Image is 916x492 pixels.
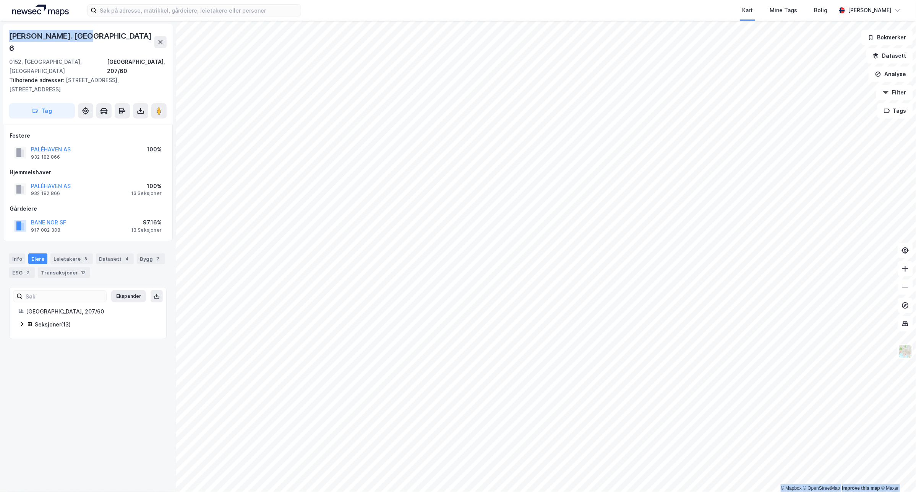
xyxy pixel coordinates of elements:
div: 13 Seksjoner [131,190,162,196]
div: 2 [154,255,162,263]
button: Tag [9,103,75,119]
iframe: Chat Widget [878,455,916,492]
div: Mine Tags [770,6,797,15]
button: Analyse [869,67,913,82]
div: 100% [147,145,162,154]
a: Mapbox [781,486,802,491]
div: Seksjoner ( 13 ) [35,320,157,329]
button: Filter [876,85,913,100]
div: 12 [79,269,87,276]
span: Tilhørende adresser: [9,77,66,83]
div: Bygg [137,253,165,264]
button: Bokmerker [861,30,913,45]
div: Leietakere [50,253,93,264]
div: [PERSON_NAME]. [GEOGRAPHIC_DATA] 6 [9,30,154,54]
button: Ekspander [111,290,146,302]
div: 932 182 866 [31,154,60,160]
img: logo.a4113a55bc3d86da70a041830d287a7e.svg [12,5,69,16]
div: 917 082 308 [31,227,60,233]
div: Kontrollprogram for chat [878,455,916,492]
div: 97.16% [131,218,162,227]
div: Kart [742,6,753,15]
div: [PERSON_NAME] [848,6,892,15]
div: 932 182 866 [31,190,60,196]
div: 0152, [GEOGRAPHIC_DATA], [GEOGRAPHIC_DATA] [9,57,107,76]
div: Info [9,253,25,264]
div: Gårdeiere [10,204,166,213]
div: Datasett [96,253,134,264]
div: 2 [24,269,32,276]
input: Søk på adresse, matrikkel, gårdeiere, leietakere eller personer [97,5,301,16]
div: [GEOGRAPHIC_DATA], 207/60 [26,307,157,316]
div: Festere [10,131,166,140]
div: Bolig [814,6,827,15]
div: 13 Seksjoner [131,227,162,233]
div: 8 [82,255,90,263]
button: Datasett [866,48,913,63]
a: Improve this map [842,486,880,491]
input: Søk [23,291,106,302]
div: Hjemmelshaver [10,168,166,177]
div: 4 [123,255,131,263]
button: Tags [877,103,913,119]
div: Eiere [28,253,47,264]
div: [STREET_ADDRESS], [STREET_ADDRESS] [9,76,161,94]
a: OpenStreetMap [803,486,840,491]
div: 100% [131,182,162,191]
img: Z [898,344,913,359]
div: Transaksjoner [38,267,90,278]
div: [GEOGRAPHIC_DATA], 207/60 [107,57,167,76]
div: ESG [9,267,35,278]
